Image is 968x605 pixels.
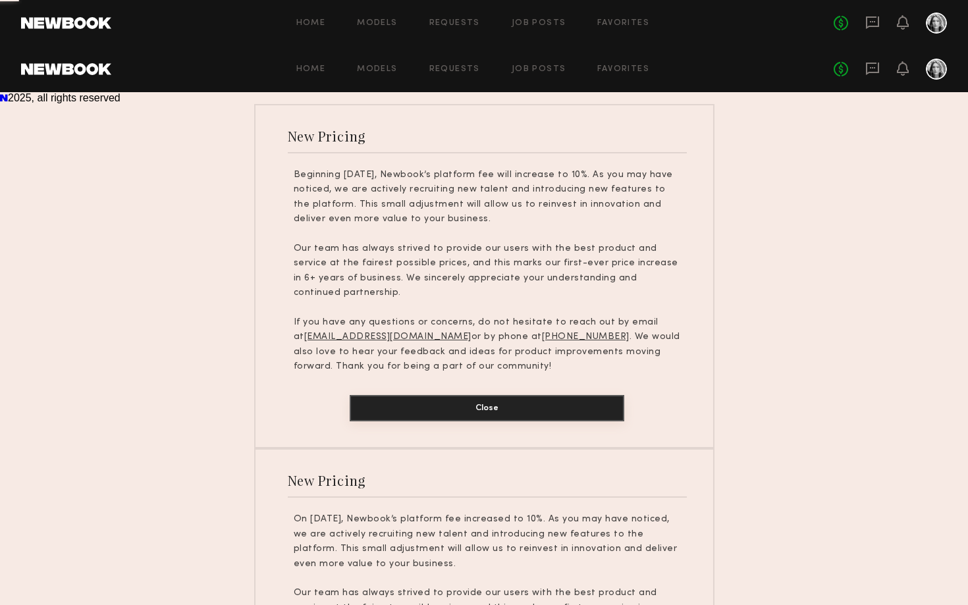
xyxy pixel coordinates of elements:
[304,332,471,341] u: [EMAIL_ADDRESS][DOMAIN_NAME]
[288,471,366,489] div: New Pricing
[288,127,366,145] div: New Pricing
[429,19,480,28] a: Requests
[542,332,630,341] u: [PHONE_NUMBER]
[294,168,681,227] p: Beginning [DATE], Newbook’s platform fee will increase to 10%. As you may have noticed, we are ac...
[8,92,121,103] span: 2025, all rights reserved
[597,19,649,28] a: Favorites
[296,65,326,74] a: Home
[294,315,681,375] p: If you have any questions or concerns, do not hesitate to reach out by email at or by phone at . ...
[597,65,649,74] a: Favorites
[512,19,566,28] a: Job Posts
[294,512,681,571] p: On [DATE], Newbook’s platform fee increased to 10%. As you may have noticed, we are actively recr...
[296,19,326,28] a: Home
[294,242,681,301] p: Our team has always strived to provide our users with the best product and service at the fairest...
[357,19,397,28] a: Models
[429,65,480,74] a: Requests
[357,65,397,74] a: Models
[512,65,566,74] a: Job Posts
[350,395,624,421] button: Close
